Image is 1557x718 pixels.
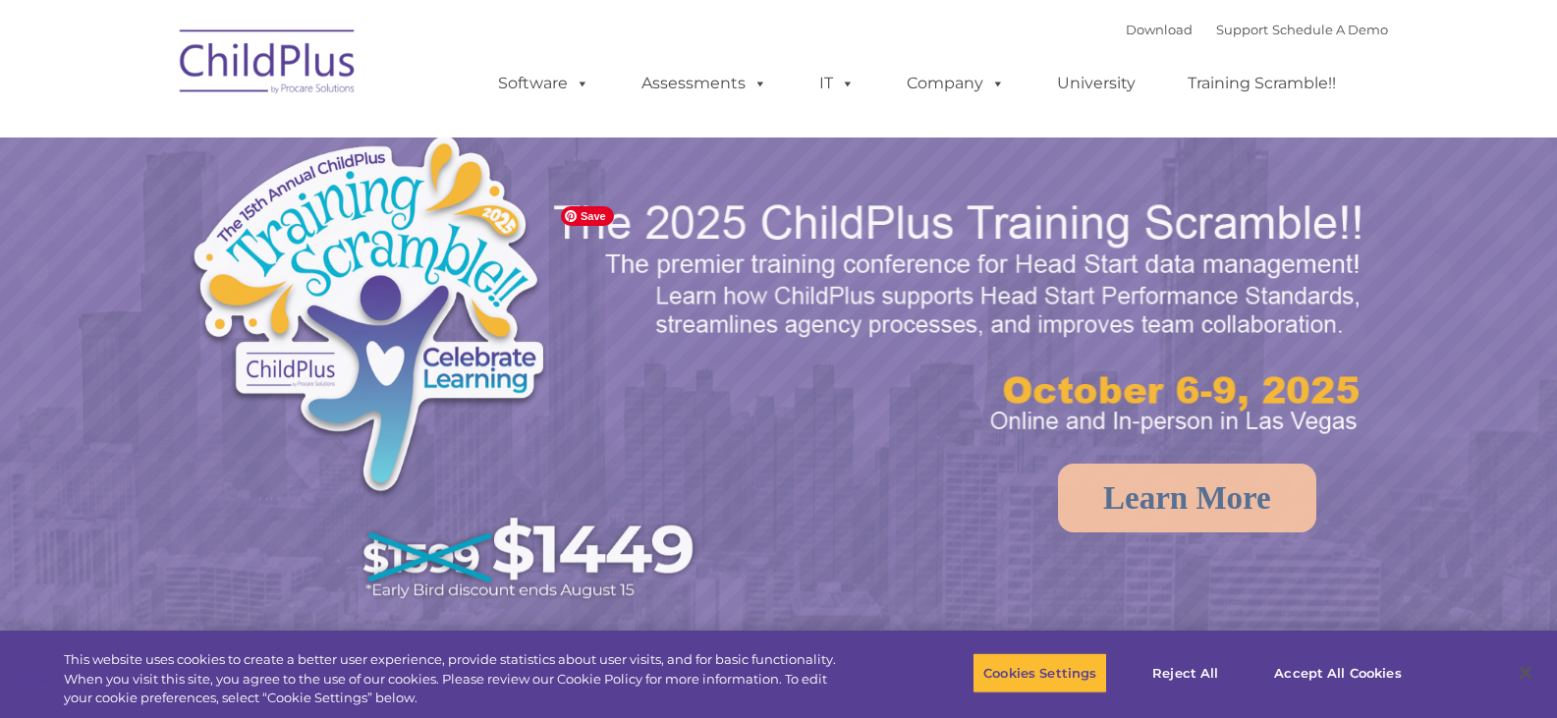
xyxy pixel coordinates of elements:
[561,206,614,226] span: Save
[1037,64,1155,103] a: University
[800,64,874,103] a: IT
[170,16,366,114] img: ChildPlus by Procare Solutions
[1504,651,1547,694] button: Close
[64,650,857,708] div: This website uses cookies to create a better user experience, provide statistics about user visit...
[973,652,1107,693] button: Cookies Settings
[887,64,1025,103] a: Company
[1126,22,1388,37] font: |
[1058,464,1316,532] a: Learn More
[1216,22,1268,37] a: Support
[1126,22,1193,37] a: Download
[478,64,609,103] a: Software
[622,64,787,103] a: Assessments
[1263,652,1412,693] button: Accept All Cookies
[1272,22,1388,37] a: Schedule A Demo
[1168,64,1356,103] a: Training Scramble!!
[1124,652,1247,693] button: Reject All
